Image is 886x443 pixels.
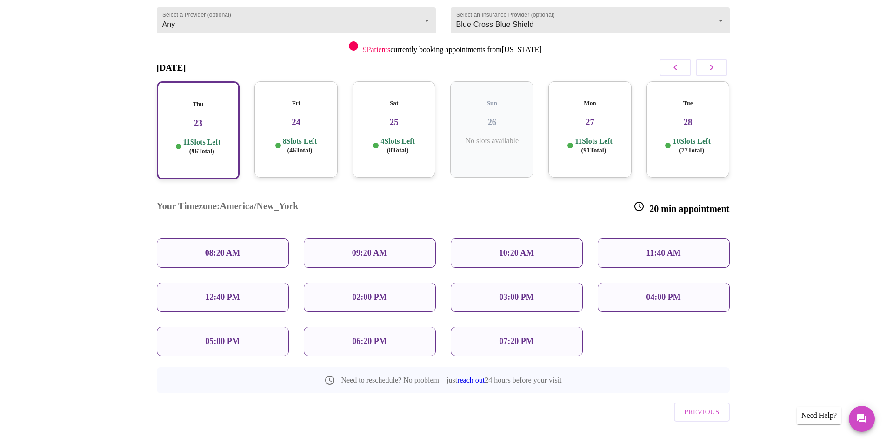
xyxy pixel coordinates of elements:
[205,337,240,346] p: 05:00 PM
[352,292,386,302] p: 02:00 PM
[183,138,220,156] p: 11 Slots Left
[654,117,722,127] h3: 28
[646,292,680,302] p: 04:00 PM
[287,147,313,154] span: ( 46 Total)
[556,99,624,107] h5: Mon
[684,406,719,418] span: Previous
[157,7,436,33] div: Any
[499,248,534,258] p: 10:20 AM
[797,407,841,424] div: Need Help?
[458,99,526,107] h5: Sun
[499,292,533,302] p: 03:00 PM
[262,117,330,127] h3: 24
[262,99,330,107] h5: Fri
[189,148,214,155] span: ( 96 Total)
[165,118,232,128] h3: 23
[363,46,541,54] p: currently booking appointments from [US_STATE]
[380,137,414,155] p: 4 Slots Left
[205,292,240,302] p: 12:40 PM
[157,201,299,214] h3: Your Timezone: America/New_York
[283,137,317,155] p: 8 Slots Left
[679,147,704,154] span: ( 77 Total)
[165,100,232,108] h5: Thu
[205,248,240,258] p: 08:20 AM
[673,137,710,155] p: 10 Slots Left
[633,201,729,214] h3: 20 min appointment
[581,147,606,154] span: ( 91 Total)
[341,376,561,384] p: Need to reschedule? No problem—just 24 hours before your visit
[457,376,485,384] a: reach out
[360,117,428,127] h3: 25
[352,337,386,346] p: 06:20 PM
[849,406,875,432] button: Messages
[654,99,722,107] h5: Tue
[451,7,730,33] div: Blue Cross Blue Shield
[556,117,624,127] h3: 27
[363,46,390,53] span: 9 Patients
[157,63,186,73] h3: [DATE]
[499,337,533,346] p: 07:20 PM
[458,117,526,127] h3: 26
[674,403,729,421] button: Previous
[352,248,387,258] p: 09:20 AM
[387,147,409,154] span: ( 8 Total)
[575,137,612,155] p: 11 Slots Left
[646,248,681,258] p: 11:40 AM
[458,137,526,145] p: No slots available
[360,99,428,107] h5: Sat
